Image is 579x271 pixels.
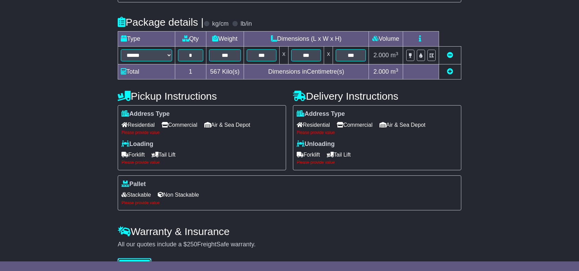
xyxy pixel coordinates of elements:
[396,67,398,73] sup: 3
[390,68,398,75] span: m
[121,189,151,200] span: Stackable
[118,32,175,47] td: Type
[212,20,229,28] label: kg/cm
[206,64,244,79] td: Kilo(s)
[297,130,458,135] div: Please provide value
[447,52,453,59] a: Remove this item
[118,226,461,237] h4: Warranty & Insurance
[158,189,199,200] span: Non Stackable
[293,90,461,102] h4: Delivery Instructions
[121,181,146,188] label: Pallet
[121,160,282,165] div: Please provide value
[162,120,197,130] span: Commercial
[373,68,389,75] span: 2.000
[121,110,170,118] label: Address Type
[121,149,145,160] span: Forklift
[447,68,453,75] a: Add new item
[121,200,458,205] div: Please provide value
[373,52,389,59] span: 2.000
[379,120,426,130] span: Air & Sea Depot
[206,32,244,47] td: Weight
[280,47,288,64] td: x
[175,64,206,79] td: 1
[297,120,330,130] span: Residential
[390,52,398,59] span: m
[327,149,351,160] span: Tail Lift
[175,32,206,47] td: Qty
[297,149,320,160] span: Forklift
[118,16,204,28] h4: Package details |
[396,51,398,56] sup: 3
[337,120,372,130] span: Commercial
[121,130,282,135] div: Please provide value
[118,64,175,79] td: Total
[297,110,345,118] label: Address Type
[187,241,197,248] span: 250
[121,120,155,130] span: Residential
[118,90,286,102] h4: Pickup Instructions
[324,47,333,64] td: x
[152,149,176,160] span: Tail Lift
[297,140,335,148] label: Unloading
[118,241,461,248] div: All our quotes include a $ FreightSafe warranty.
[369,32,403,47] td: Volume
[297,160,458,165] div: Please provide value
[118,258,151,270] button: Get Quotes
[241,20,252,28] label: lb/in
[244,32,369,47] td: Dimensions (L x W x H)
[210,68,220,75] span: 567
[204,120,250,130] span: Air & Sea Depot
[244,64,369,79] td: Dimensions in Centimetre(s)
[121,140,153,148] label: Loading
